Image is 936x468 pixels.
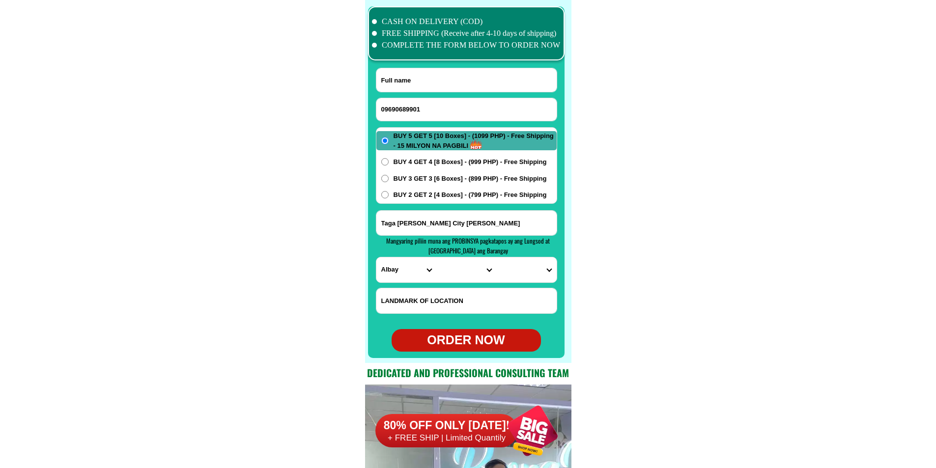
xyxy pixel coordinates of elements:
[372,28,561,39] li: FREE SHIPPING (Receive after 4-10 days of shipping)
[381,191,389,198] input: BUY 2 GET 2 [4 Boxes] - (799 PHP) - Free Shipping
[376,257,436,282] select: Select province
[381,137,389,144] input: BUY 5 GET 5 [10 Boxes] - (1099 PHP) - Free Shipping - 15 MILYON NA PAGBILI
[376,211,557,235] input: Input address
[376,68,557,92] input: Input full_name
[436,257,496,282] select: Select district
[496,257,556,282] select: Select commune
[365,365,571,380] h2: Dedicated and professional consulting team
[372,39,561,51] li: COMPLETE THE FORM BELOW TO ORDER NOW
[375,433,518,443] h6: + FREE SHIP | Limited Quantily
[376,98,557,121] input: Input phone_number
[375,418,518,433] h6: 80% OFF ONLY [DATE]!
[376,288,557,313] input: Input LANDMARKOFLOCATION
[372,16,561,28] li: CASH ON DELIVERY (COD)
[394,157,547,167] span: BUY 4 GET 4 [8 Boxes] - (999 PHP) - Free Shipping
[394,131,557,150] span: BUY 5 GET 5 [10 Boxes] - (1099 PHP) - Free Shipping - 15 MILYON NA PAGBILI
[381,175,389,182] input: BUY 3 GET 3 [6 Boxes] - (899 PHP) - Free Shipping
[394,190,547,200] span: BUY 2 GET 2 [4 Boxes] - (799 PHP) - Free Shipping
[392,331,541,350] div: ORDER NOW
[394,174,547,184] span: BUY 3 GET 3 [6 Boxes] - (899 PHP) - Free Shipping
[381,158,389,165] input: BUY 4 GET 4 [8 Boxes] - (999 PHP) - Free Shipping
[386,236,550,255] span: Mangyaring piliin muna ang PROBINSYA pagkatapos ay ang Lungsod at [GEOGRAPHIC_DATA] ang Barangay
